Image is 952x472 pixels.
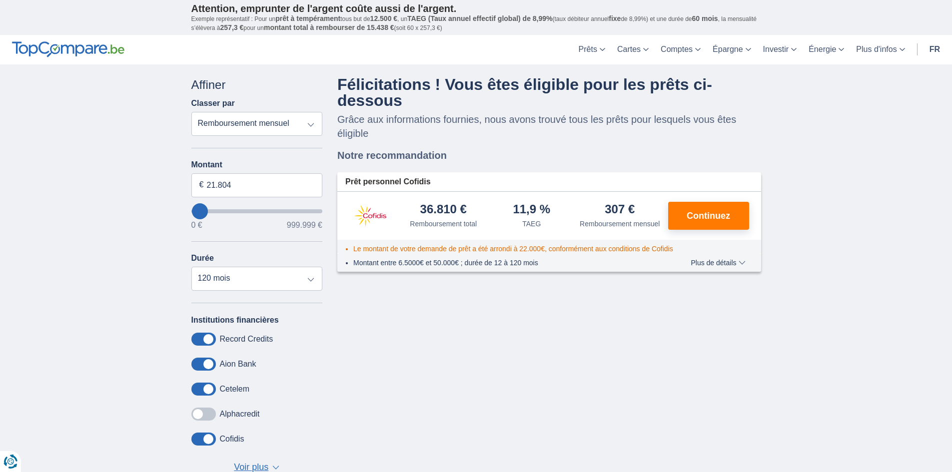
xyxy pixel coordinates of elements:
a: Comptes [655,35,707,64]
div: Affiner [191,76,323,93]
label: Classer par [191,99,235,108]
span: 0 € [191,221,202,229]
p: Grâce aux informations fournies, nous avons trouvé tous les prêts pour lesquels vous êtes éligible [337,112,761,140]
div: 307 € [605,203,635,217]
span: montant total à rembourser de 15.438 € [264,23,394,31]
span: prêt à tempérament [275,14,340,22]
button: Plus de détails [683,259,753,267]
span: Plus de détails [691,259,745,266]
div: Remboursement total [410,219,477,229]
p: Exemple représentatif : Pour un tous but de , un (taux débiteur annuel de 8,99%) et une durée de ... [191,14,761,32]
img: TopCompare [12,41,124,57]
a: Prêts [573,35,611,64]
img: pret personnel Cofidis [345,203,395,228]
label: Montant [191,160,323,169]
label: Cetelem [220,385,250,394]
button: Continuez [668,202,749,230]
span: € [199,179,204,191]
input: wantToBorrow [191,209,323,213]
a: fr [924,35,946,64]
div: Remboursement mensuel [580,219,660,229]
label: Institutions financières [191,316,279,325]
label: Alphacredit [220,410,260,419]
a: Cartes [611,35,655,64]
div: TAEG [522,219,541,229]
span: 257,3 € [220,23,244,31]
div: 36.810 € [420,203,467,217]
span: 999.999 € [287,221,322,229]
label: Aion Bank [220,360,256,369]
span: 60 mois [692,14,718,22]
a: Énergie [803,35,850,64]
label: Cofidis [220,435,244,444]
label: Durée [191,254,214,263]
span: 12.500 € [370,14,398,22]
p: Attention, emprunter de l'argent coûte aussi de l'argent. [191,2,761,14]
span: Prêt personnel Cofidis [345,176,431,188]
span: ▼ [272,466,279,470]
div: 11,9 % [513,203,550,217]
span: fixe [609,14,621,22]
a: Épargne [707,35,757,64]
label: Record Credits [220,335,273,344]
span: TAEG (Taux annuel effectif global) de 8,99% [407,14,552,22]
a: Investir [757,35,803,64]
li: Montant entre 6.5000€ et 50.000€ ; durée de 12 à 120 mois [353,258,662,268]
a: Plus d'infos [850,35,911,64]
li: Le montant de votre demande de prêt a été arrondi à 22.000€, conformément aux conditions de Cofidis [353,244,673,254]
h4: Félicitations ! Vous êtes éligible pour les prêts ci-dessous [337,76,761,108]
span: Continuez [687,211,730,220]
